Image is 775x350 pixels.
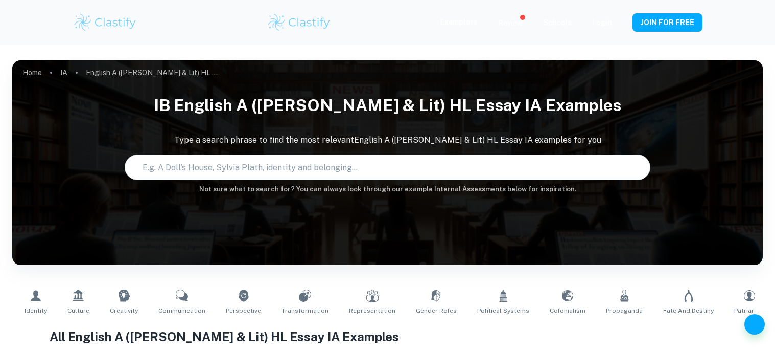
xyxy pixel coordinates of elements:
[50,327,725,346] h1: All English A ([PERSON_NAME] & Lit) HL Essay IA Examples
[12,134,763,146] p: Type a search phrase to find the most relevant English A ([PERSON_NAME] & Lit) HL Essay IA exampl...
[663,306,714,315] span: Fate and Destiny
[67,306,89,315] span: Culture
[281,306,328,315] span: Transformation
[110,306,138,315] span: Creativity
[25,306,47,315] span: Identity
[86,67,219,78] p: English A ([PERSON_NAME] & Lit) HL Essay
[592,18,612,27] a: Login
[267,12,332,33] img: Clastify logo
[744,314,765,335] button: Help and Feedback
[349,306,395,315] span: Representation
[632,13,702,32] button: JOIN FOR FREE
[22,65,42,80] a: Home
[125,153,630,182] input: E.g. A Doll's House, Sylvia Plath, identity and belonging...
[550,306,585,315] span: Colonialism
[226,306,261,315] span: Perspective
[606,306,643,315] span: Propaganda
[12,184,763,194] h6: Not sure what to search for? You can always look through our example Internal Assessments below f...
[477,306,529,315] span: Political Systems
[440,16,478,28] p: Exemplars
[734,306,764,315] span: Patriarchy
[498,17,523,29] p: Review
[416,306,457,315] span: Gender Roles
[12,89,763,122] h1: IB English A ([PERSON_NAME] & Lit) HL Essay IA examples
[543,18,572,27] a: Schools
[73,12,138,33] img: Clastify logo
[60,65,67,80] a: IA
[635,163,643,171] button: Search
[158,306,205,315] span: Communication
